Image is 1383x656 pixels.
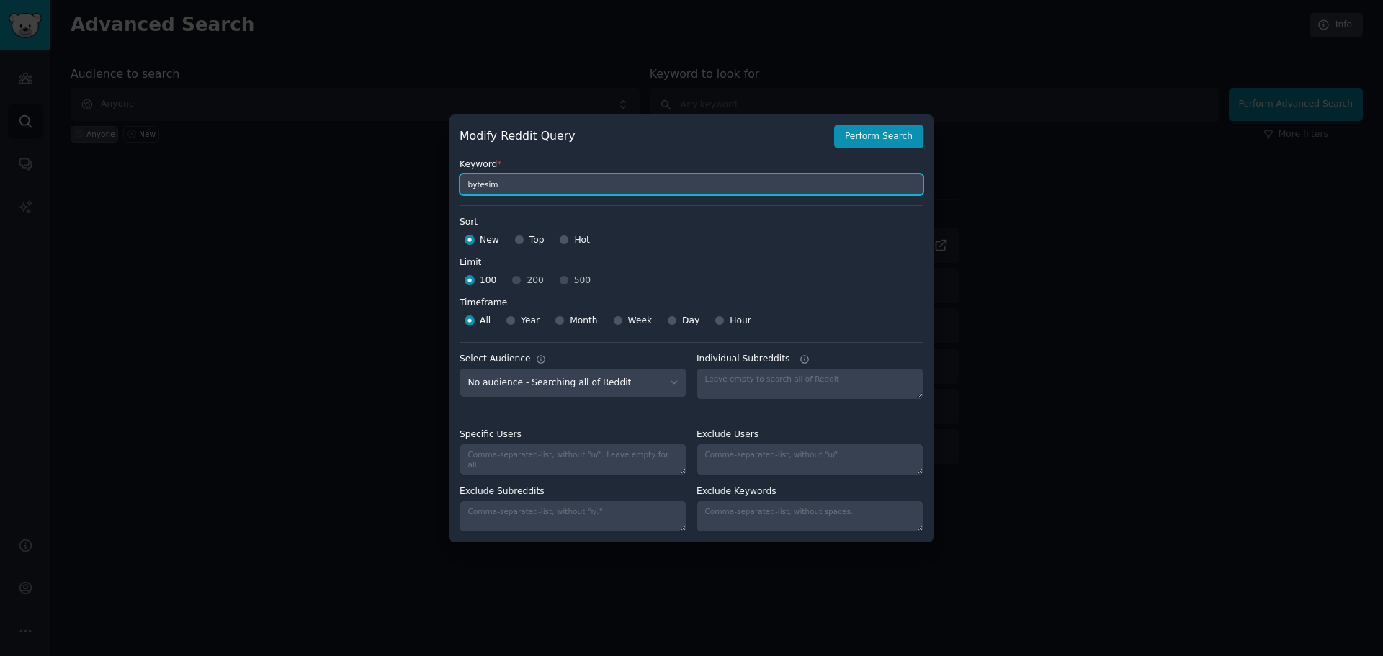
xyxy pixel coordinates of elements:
[460,127,826,145] h2: Modify Reddit Query
[460,292,923,310] label: Timeframe
[480,274,496,287] span: 100
[628,315,653,328] span: Week
[834,125,923,149] button: Perform Search
[521,315,540,328] span: Year
[460,353,531,366] div: Select Audience
[480,315,491,328] span: All
[480,234,499,247] span: New
[697,428,923,441] label: Exclude Users
[682,315,699,328] span: Day
[460,428,686,441] label: Specific Users
[570,315,597,328] span: Month
[460,485,686,498] label: Exclude Subreddits
[529,234,545,247] span: Top
[460,174,923,195] input: Keyword to search on Reddit
[460,256,481,269] div: Limit
[460,216,923,229] label: Sort
[460,158,923,171] label: Keyword
[730,315,751,328] span: Hour
[697,353,923,366] label: Individual Subreddits
[574,234,590,247] span: Hot
[697,485,923,498] label: Exclude Keywords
